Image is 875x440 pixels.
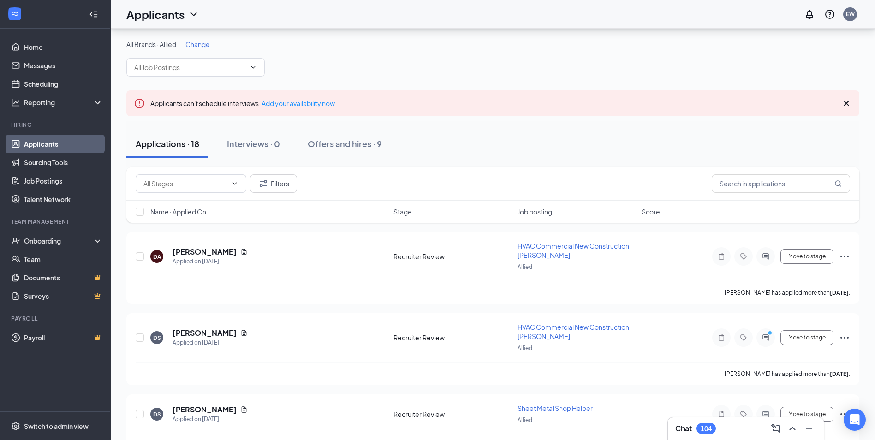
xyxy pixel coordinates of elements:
a: DocumentsCrown [24,268,103,287]
svg: Ellipses [839,409,850,420]
div: 104 [701,425,712,433]
div: Onboarding [24,236,95,245]
svg: Notifications [804,9,815,20]
svg: ComposeMessage [770,423,781,434]
span: Change [185,40,210,48]
button: Move to stage [780,249,833,264]
div: Switch to admin view [24,422,89,431]
a: Add your availability now [262,99,335,107]
svg: Document [240,248,248,256]
svg: Cross [841,98,852,109]
div: DS [153,334,161,342]
div: Payroll [11,315,101,322]
svg: Note [716,253,727,260]
div: DS [153,410,161,418]
span: Name · Applied On [150,207,206,216]
svg: ChevronDown [231,180,238,187]
svg: Note [716,334,727,341]
h5: [PERSON_NAME] [173,247,237,257]
span: Job posting [518,207,552,216]
span: Allied [518,416,532,423]
span: Score [642,207,660,216]
svg: Tag [738,253,749,260]
svg: ChevronDown [188,9,199,20]
svg: ChevronUp [787,423,798,434]
div: Reporting [24,98,103,107]
span: All Brands · Allied [126,40,176,48]
svg: ChevronDown [250,64,257,71]
svg: Document [240,329,248,337]
button: Filter Filters [250,174,297,193]
div: Applied on [DATE] [173,415,248,424]
a: Messages [24,56,103,75]
svg: ActiveChat [760,334,771,341]
p: [PERSON_NAME] has applied more than . [725,289,850,297]
button: ComposeMessage [768,421,783,436]
svg: Collapse [89,10,98,19]
div: Recruiter Review [393,410,512,419]
svg: WorkstreamLogo [10,9,19,18]
svg: Filter [258,178,269,189]
input: All Stages [143,178,227,189]
div: Interviews · 0 [227,138,280,149]
span: Sheet Metal Shop Helper [518,404,593,412]
div: Applied on [DATE] [173,257,248,266]
b: [DATE] [830,289,849,296]
div: Hiring [11,121,101,129]
h3: Chat [675,423,692,434]
svg: Minimize [804,423,815,434]
h1: Applicants [126,6,185,22]
span: Allied [518,263,532,270]
svg: ActiveChat [760,410,771,418]
h5: [PERSON_NAME] [173,404,237,415]
div: Recruiter Review [393,333,512,342]
div: Open Intercom Messenger [844,409,866,431]
div: DA [153,253,161,261]
svg: Analysis [11,98,20,107]
a: PayrollCrown [24,328,103,347]
p: [PERSON_NAME] has applied more than . [725,370,850,378]
input: All Job Postings [134,62,246,72]
span: HVAC Commercial New Construction [PERSON_NAME] [518,323,629,340]
span: Stage [393,207,412,216]
span: Allied [518,345,532,351]
a: SurveysCrown [24,287,103,305]
a: Applicants [24,135,103,153]
svg: UserCheck [11,236,20,245]
div: Offers and hires · 9 [308,138,382,149]
svg: Error [134,98,145,109]
div: Applications · 18 [136,138,199,149]
svg: Ellipses [839,251,850,262]
button: Move to stage [780,330,833,345]
div: Team Management [11,218,101,226]
a: Talent Network [24,190,103,208]
button: Move to stage [780,407,833,422]
h5: [PERSON_NAME] [173,328,237,338]
a: Job Postings [24,172,103,190]
svg: QuestionInfo [824,9,835,20]
div: Applied on [DATE] [173,338,248,347]
a: Home [24,38,103,56]
svg: PrimaryDot [766,330,777,338]
svg: Ellipses [839,332,850,343]
a: Scheduling [24,75,103,93]
svg: ActiveChat [760,253,771,260]
div: EW [846,10,855,18]
div: Recruiter Review [393,252,512,261]
svg: Document [240,406,248,413]
span: HVAC Commercial New Construction [PERSON_NAME] [518,242,629,259]
button: Minimize [802,421,816,436]
svg: MagnifyingGlass [834,180,842,187]
b: [DATE] [830,370,849,377]
button: ChevronUp [785,421,800,436]
svg: Settings [11,422,20,431]
svg: Tag [738,410,749,418]
a: Sourcing Tools [24,153,103,172]
input: Search in applications [712,174,850,193]
a: Team [24,250,103,268]
svg: Tag [738,334,749,341]
span: Applicants can't schedule interviews. [150,99,335,107]
svg: Note [716,410,727,418]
